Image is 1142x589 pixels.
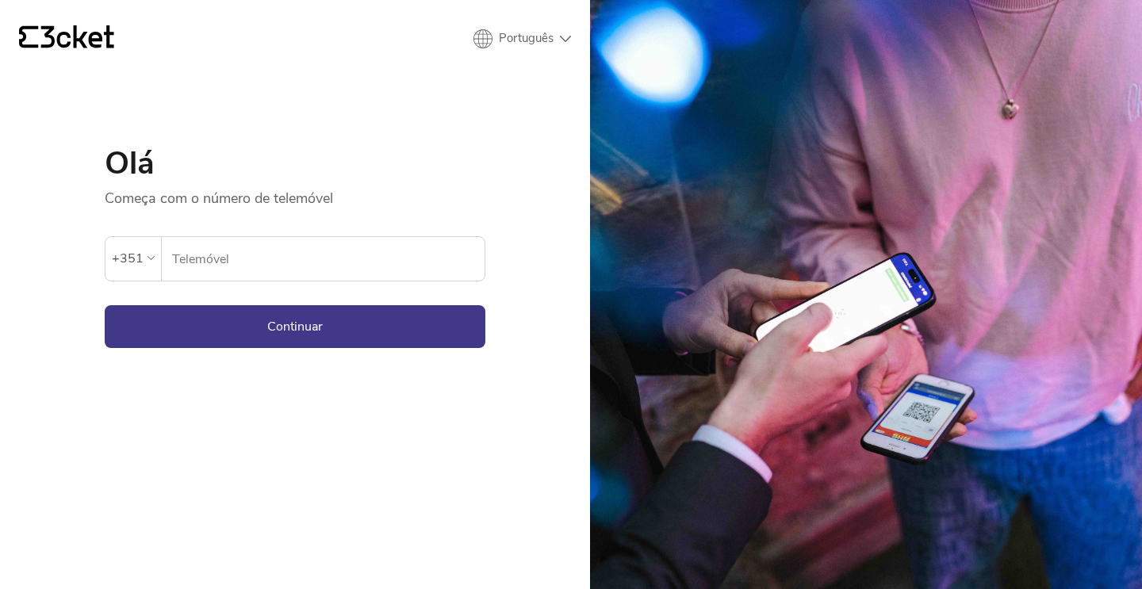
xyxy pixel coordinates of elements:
button: Continuar [105,305,485,348]
h1: Olá [105,147,485,179]
input: Telemóvel [171,237,485,281]
a: {' '} [19,25,114,52]
div: +351 [112,247,144,270]
label: Telemóvel [162,237,485,281]
g: {' '} [19,26,38,48]
p: Começa com o número de telemóvel [105,179,485,208]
